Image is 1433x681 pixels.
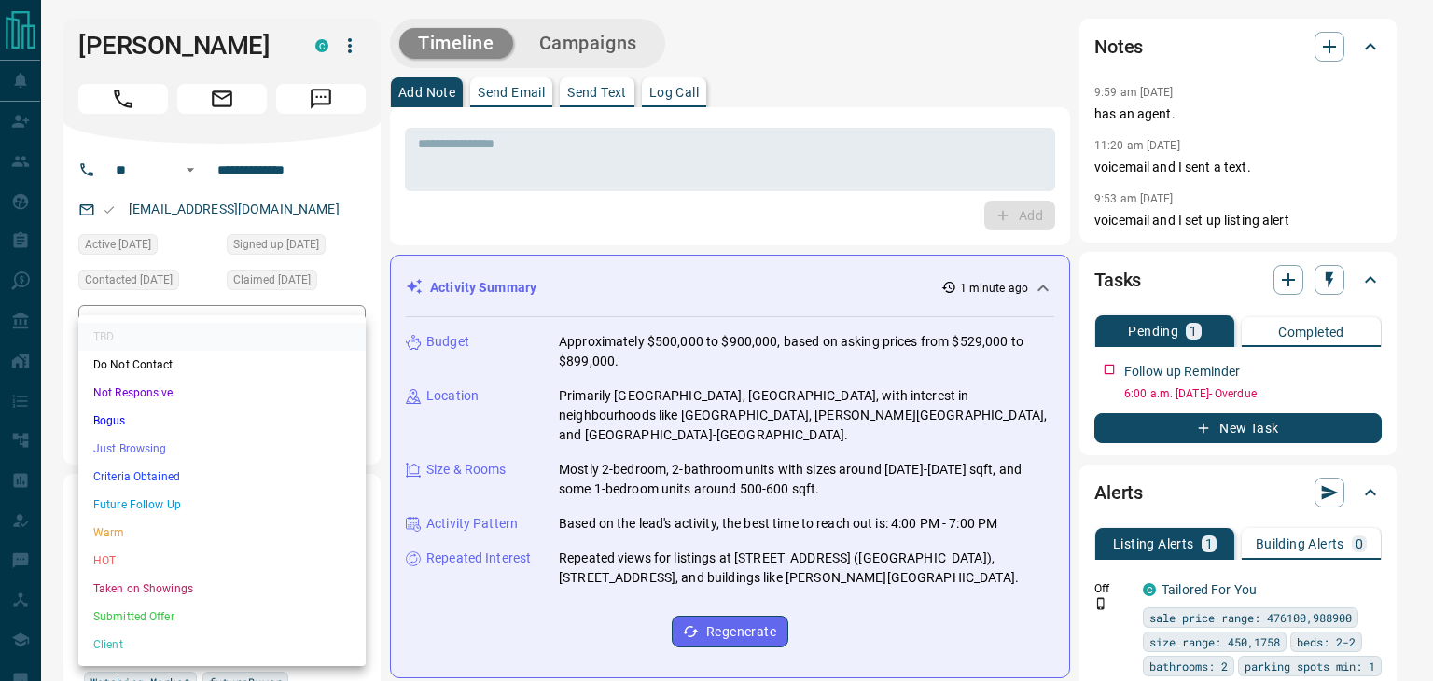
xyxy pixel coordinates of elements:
li: Submitted Offer [78,603,366,631]
li: HOT [78,547,366,575]
li: Just Browsing [78,435,366,463]
li: Criteria Obtained [78,463,366,491]
li: Bogus [78,407,366,435]
li: Future Follow Up [78,491,366,519]
li: Warm [78,519,366,547]
li: Client [78,631,366,659]
li: Not Responsive [78,379,366,407]
li: Taken on Showings [78,575,366,603]
li: Do Not Contact [78,351,366,379]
